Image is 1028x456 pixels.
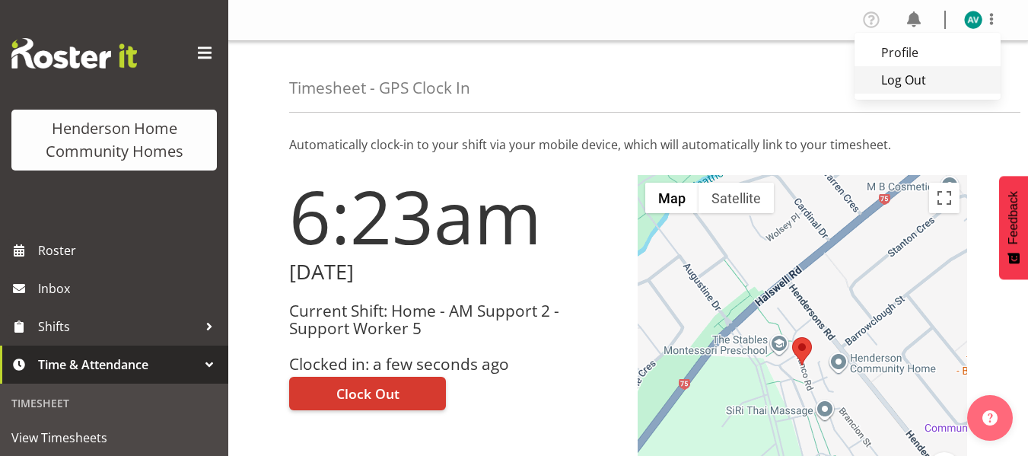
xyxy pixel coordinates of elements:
[38,315,198,338] span: Shifts
[855,66,1001,94] a: Log Out
[11,38,137,69] img: Rosterit website logo
[4,387,224,419] div: Timesheet
[289,175,619,257] h1: 6:23am
[289,356,619,373] h3: Clocked in: a few seconds ago
[289,377,446,410] button: Clock Out
[336,384,399,403] span: Clock Out
[289,302,619,338] h3: Current Shift: Home - AM Support 2 - Support Worker 5
[289,79,470,97] h4: Timesheet - GPS Clock In
[699,183,774,213] button: Show satellite imagery
[289,136,967,154] p: Automatically clock-in to your shift via your mobile device, which will automatically link to you...
[38,239,221,262] span: Roster
[38,353,198,376] span: Time & Attendance
[855,39,1001,66] a: Profile
[929,183,960,213] button: Toggle fullscreen view
[11,426,217,449] span: View Timesheets
[27,117,202,163] div: Henderson Home Community Homes
[1007,191,1020,244] span: Feedback
[964,11,982,29] img: asiasiga-vili8528.jpg
[982,410,998,426] img: help-xxl-2.png
[999,176,1028,279] button: Feedback - Show survey
[289,260,619,284] h2: [DATE]
[38,277,221,300] span: Inbox
[645,183,699,213] button: Show street map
